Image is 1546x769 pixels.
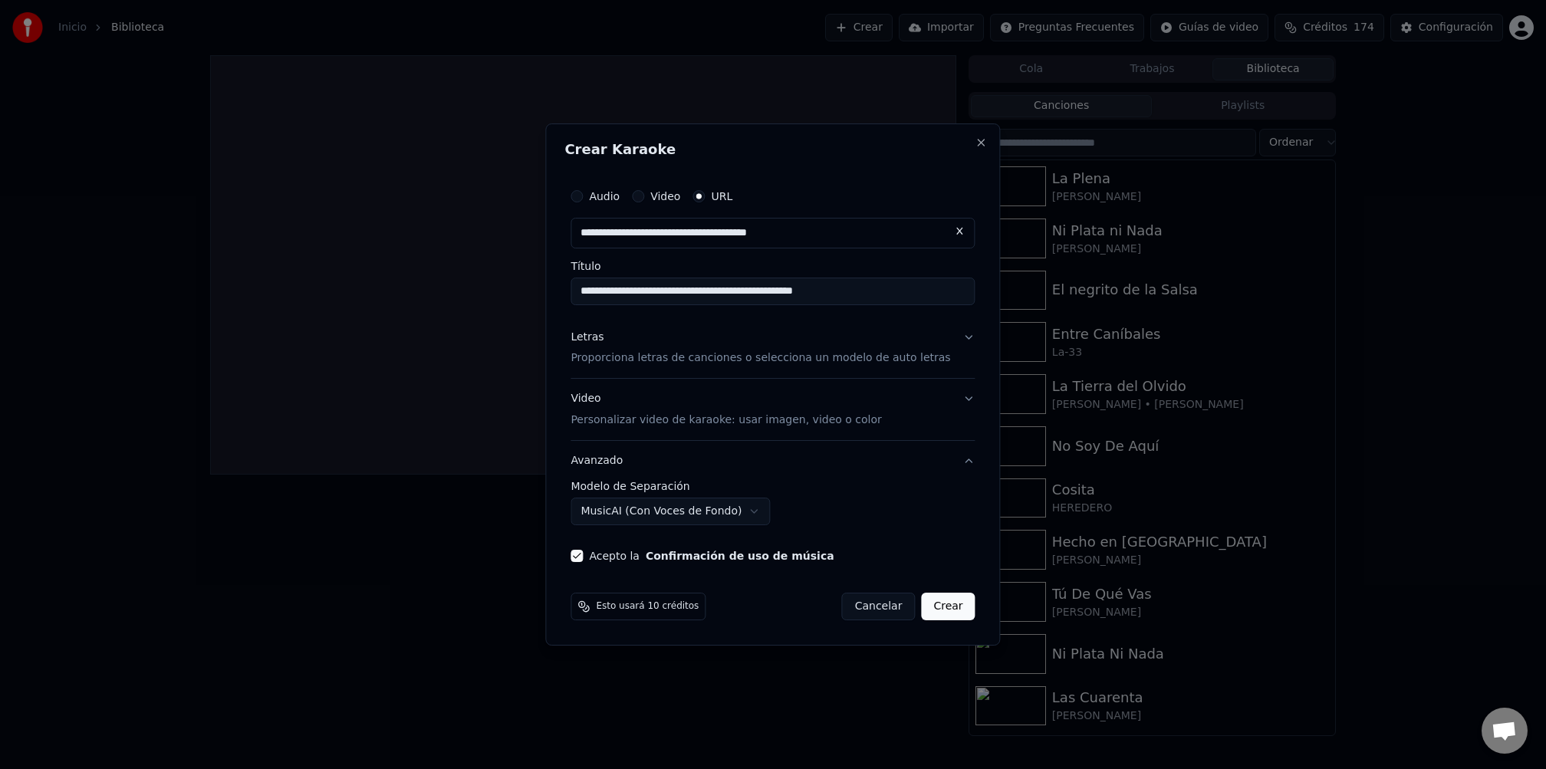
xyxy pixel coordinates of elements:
[571,261,975,271] label: Título
[564,143,981,156] h2: Crear Karaoke
[589,191,620,202] label: Audio
[571,481,975,537] div: Avanzado
[571,351,950,366] p: Proporciona letras de canciones o selecciona un modelo de auto letras
[571,481,975,491] label: Modelo de Separación
[921,593,975,620] button: Crear
[650,191,680,202] label: Video
[571,330,604,345] div: Letras
[596,600,699,613] span: Esto usará 10 créditos
[571,392,881,429] div: Video
[571,317,975,379] button: LetrasProporciona letras de canciones o selecciona un modelo de auto letras
[571,380,975,441] button: VideoPersonalizar video de karaoke: usar imagen, video o color
[842,593,916,620] button: Cancelar
[589,550,834,561] label: Acepto la
[571,412,881,428] p: Personalizar video de karaoke: usar imagen, video o color
[711,191,732,202] label: URL
[646,550,834,561] button: Acepto la
[571,441,975,481] button: Avanzado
